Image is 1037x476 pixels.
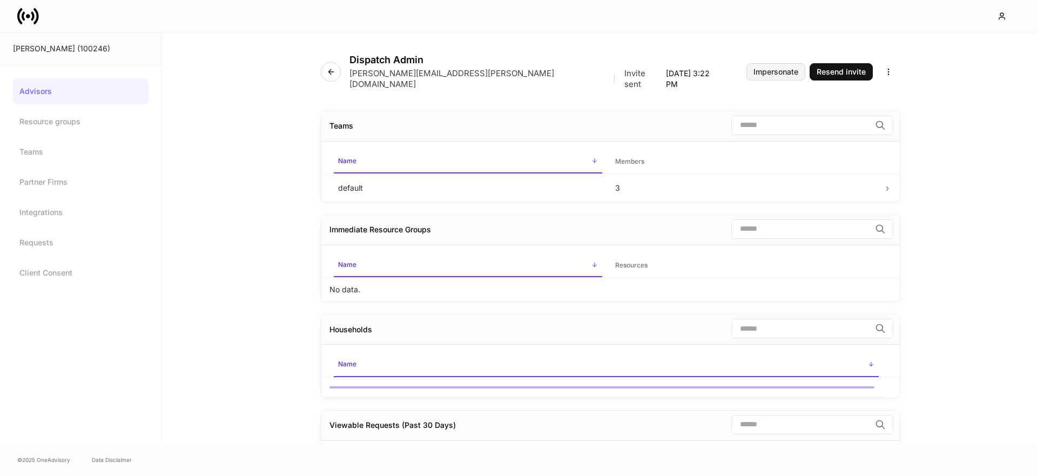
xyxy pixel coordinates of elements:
[334,353,879,377] span: Name
[666,68,720,90] p: [DATE] 3:22 PM
[746,63,805,81] button: Impersonate
[13,260,149,286] a: Client Consent
[349,68,604,90] p: [PERSON_NAME][EMAIL_ADDRESS][PERSON_NAME][DOMAIN_NAME]
[13,230,149,256] a: Requests
[329,324,372,335] div: Households
[334,254,602,277] span: Name
[329,120,353,131] div: Teams
[329,284,360,295] p: No data.
[338,359,356,369] h6: Name
[611,151,879,173] span: Members
[338,259,356,270] h6: Name
[624,68,662,90] p: Invite sent
[615,260,648,270] h6: Resources
[92,455,132,464] a: Data Disclaimer
[338,156,356,166] h6: Name
[329,420,456,431] div: Viewable Requests (Past 30 Days)
[13,78,149,104] a: Advisors
[810,63,873,81] button: Resend invite
[17,455,70,464] span: © 2025 OneAdvisory
[13,109,149,135] a: Resource groups
[753,68,798,76] div: Impersonate
[13,169,149,195] a: Partner Firms
[615,156,644,166] h6: Members
[329,173,607,202] td: default
[329,224,431,235] div: Immediate Resource Groups
[611,254,879,277] span: Resources
[613,73,616,84] p: |
[13,199,149,225] a: Integrations
[13,139,149,165] a: Teams
[817,68,866,76] div: Resend invite
[334,150,602,173] span: Name
[13,43,149,54] div: [PERSON_NAME] (100246)
[607,173,884,202] td: 3
[349,54,720,66] h4: Dispatch Admin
